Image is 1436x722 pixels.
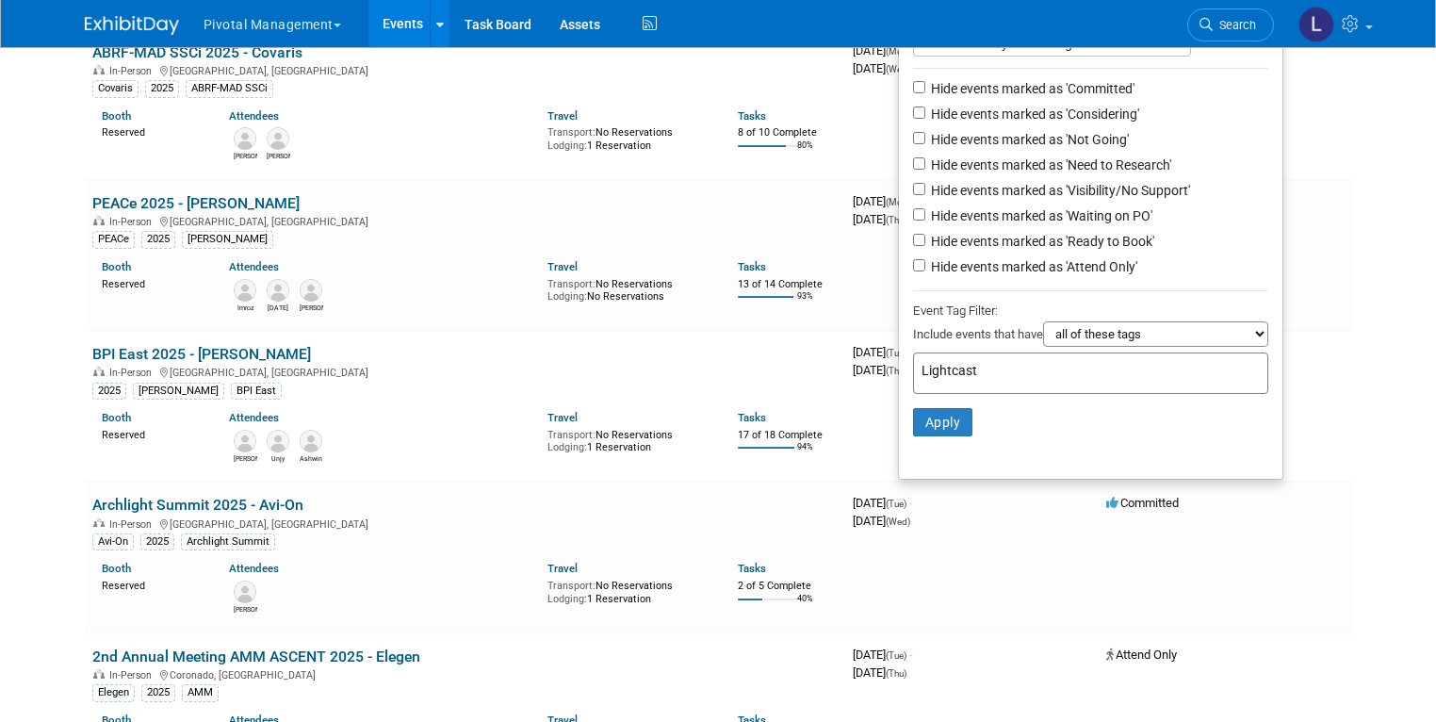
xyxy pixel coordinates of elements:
[738,562,766,575] a: Tasks
[853,194,916,208] span: [DATE]
[85,16,179,35] img: ExhibitDay
[547,425,710,454] div: No Reservations 1 Reservation
[547,576,710,605] div: No Reservations 1 Reservation
[300,430,322,452] img: Ashwin Rajput
[93,367,105,376] img: In-Person Event
[141,231,175,248] div: 2025
[853,212,906,226] span: [DATE]
[547,260,578,273] a: Travel
[109,216,157,228] span: In-Person
[102,562,131,575] a: Booth
[738,278,837,291] div: 13 of 14 Complete
[927,156,1171,174] label: Hide events marked as 'Need to Research'
[738,411,766,424] a: Tasks
[145,80,179,97] div: 2025
[886,46,910,57] span: (Mon)
[886,517,910,527] span: (Wed)
[92,213,838,228] div: [GEOGRAPHIC_DATA], [GEOGRAPHIC_DATA]
[182,684,219,701] div: AMM
[922,361,1185,380] input: Type tag and hit enter
[181,533,275,550] div: Archlight Summit
[92,364,838,379] div: [GEOGRAPHIC_DATA], [GEOGRAPHIC_DATA]
[913,300,1268,321] div: Event Tag Filter:
[92,496,303,514] a: Archlight Summit 2025 - Avi-On
[853,665,906,680] span: [DATE]
[92,345,311,363] a: BPI East 2025 - [PERSON_NAME]
[1213,18,1256,32] span: Search
[234,150,257,161] div: Melissa Gabello
[92,383,126,400] div: 2025
[886,366,906,376] span: (Thu)
[92,648,420,665] a: 2nd Annual Meeting AMM ASCENT 2025 - Elegen
[547,441,587,453] span: Lodging:
[229,260,279,273] a: Attendees
[92,194,300,212] a: PEACe 2025 - [PERSON_NAME]
[267,127,289,150] img: Sujash Chatterjee
[93,65,105,74] img: In-Person Event
[909,496,912,510] span: -
[93,216,105,225] img: In-Person Event
[109,65,157,77] span: In-Person
[102,109,131,123] a: Booth
[186,80,273,97] div: ABRF-MAD SSCi
[547,139,587,152] span: Lodging:
[93,669,105,679] img: In-Person Event
[229,562,279,575] a: Attendees
[797,140,813,166] td: 80%
[797,291,813,317] td: 93%
[229,109,279,123] a: Attendees
[234,452,257,464] div: Omar El-Ghouch
[234,603,257,615] div: Patrick James
[92,666,838,681] div: Coronado, [GEOGRAPHIC_DATA]
[229,411,279,424] a: Attendees
[853,496,912,510] span: [DATE]
[738,260,766,273] a: Tasks
[547,411,578,424] a: Travel
[886,64,910,74] span: (Wed)
[267,452,290,464] div: Unjy Park
[547,123,710,152] div: No Reservations 1 Reservation
[102,260,131,273] a: Booth
[853,514,910,528] span: [DATE]
[547,278,596,290] span: Transport:
[234,302,257,313] div: Imroz Ghangas
[886,499,906,509] span: (Tue)
[92,516,838,531] div: [GEOGRAPHIC_DATA], [GEOGRAPHIC_DATA]
[927,181,1190,200] label: Hide events marked as 'Visibility/No Support'
[913,321,1268,353] div: Include events that have
[886,215,906,225] span: (Thu)
[92,80,139,97] div: Covaris
[886,668,906,679] span: (Thu)
[927,206,1152,225] label: Hide events marked as 'Waiting on PO'
[1187,8,1274,41] a: Search
[182,231,273,248] div: [PERSON_NAME]
[927,79,1134,98] label: Hide events marked as 'Committed'
[927,232,1154,251] label: Hide events marked as 'Ready to Book'
[547,580,596,592] span: Transport:
[300,279,322,302] img: Martin Carcamo
[234,430,256,452] img: Omar El-Ghouch
[738,429,837,442] div: 17 of 18 Complete
[267,150,290,161] div: Sujash Chatterjee
[267,279,289,302] img: Raja Srinivas
[102,576,201,593] div: Reserved
[797,442,813,468] td: 94%
[300,302,323,313] div: Martin Carcamo
[133,383,224,400] div: [PERSON_NAME]
[853,43,916,57] span: [DATE]
[92,62,838,77] div: [GEOGRAPHIC_DATA], [GEOGRAPHIC_DATA]
[102,274,201,291] div: Reserved
[234,581,256,603] img: Patrick James
[140,533,174,550] div: 2025
[1298,7,1334,42] img: Leslie Pelton
[909,648,912,662] span: -
[92,43,302,61] a: ABRF-MAD SSCi 2025 - Covaris
[109,367,157,379] span: In-Person
[231,383,282,400] div: BPI East
[738,580,837,593] div: 2 of 5 Complete
[102,425,201,442] div: Reserved
[93,518,105,528] img: In-Person Event
[234,127,256,150] img: Melissa Gabello
[853,345,912,359] span: [DATE]
[92,533,134,550] div: Avi-On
